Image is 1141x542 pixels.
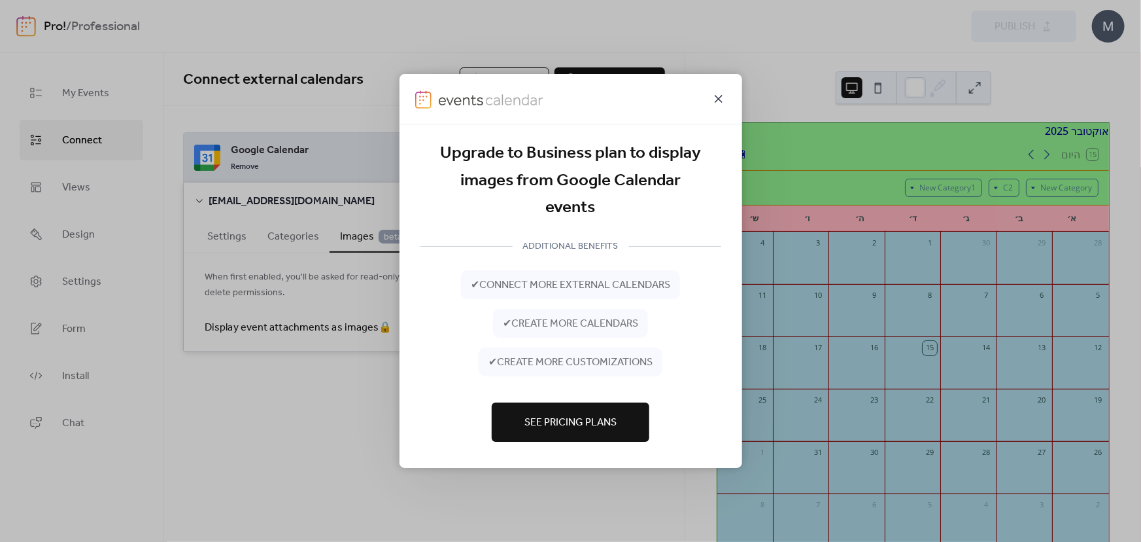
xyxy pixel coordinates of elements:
[488,355,653,370] span: ✔ create more customizations
[420,140,721,222] div: Upgrade to Business plan to display images from Google Calendar events
[492,403,649,442] button: See Pricing Plans
[513,239,629,255] span: ADDITIONAL BENEFITS
[415,90,432,109] img: logo-icon
[471,278,670,293] span: ✔ connect more external calendars
[503,316,638,332] span: ✔ create more calendars
[524,415,617,431] span: See Pricing Plans
[438,90,544,109] img: logo-type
